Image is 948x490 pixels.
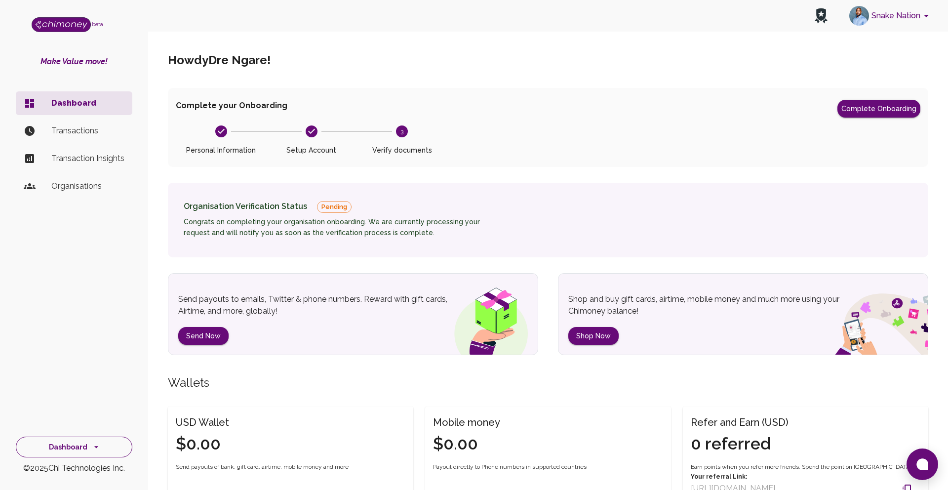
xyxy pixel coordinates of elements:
[168,375,928,391] h5: Wallets
[568,293,860,317] p: Shop and buy gift cards, airtime, mobile money and much more using your Chimoney balance!
[16,437,132,458] button: Dashboard
[845,3,936,29] button: account of current user
[433,414,500,430] h6: Mobile money
[270,145,353,155] span: Setup Account
[436,281,538,355] img: gift box
[837,100,920,118] button: Complete Onboarding
[178,327,229,345] button: Send Now
[849,6,869,26] img: avatar
[184,217,505,239] h6: Congrats on completing your organisation onboarding. We are currently processing your request and...
[168,52,271,68] h5: Howdy Dre Ngare !
[176,414,229,430] h6: USD Wallet
[176,100,287,118] span: Complete your Onboarding
[317,202,351,212] span: Pending
[691,473,747,480] strong: Your referral Link:
[691,434,789,454] h4: 0 referred
[176,462,349,472] span: Send payouts of bank, gift card, airtime, mobile money and more
[907,449,938,480] button: Open chat window
[178,293,470,317] p: Send payouts to emails, Twitter & phone numbers. Reward with gift cards, Airtime, and more, globa...
[400,128,403,135] text: 3
[180,145,262,155] span: Personal Information
[361,145,443,155] span: Verify documents
[92,21,103,27] span: beta
[433,462,587,472] span: Payout directly to Phone numbers in supported countries
[51,125,124,137] p: Transactions
[809,283,928,355] img: social spend
[691,414,789,430] h6: Refer and Earn (USD)
[51,97,124,109] p: Dashboard
[51,180,124,192] p: Organisations
[51,153,124,164] p: Transaction Insights
[184,201,505,213] div: Organisation Verification Status
[568,327,619,345] button: Shop Now
[176,434,229,454] h4: $0.00
[433,434,500,454] h4: $0.00
[32,17,91,32] img: Logo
